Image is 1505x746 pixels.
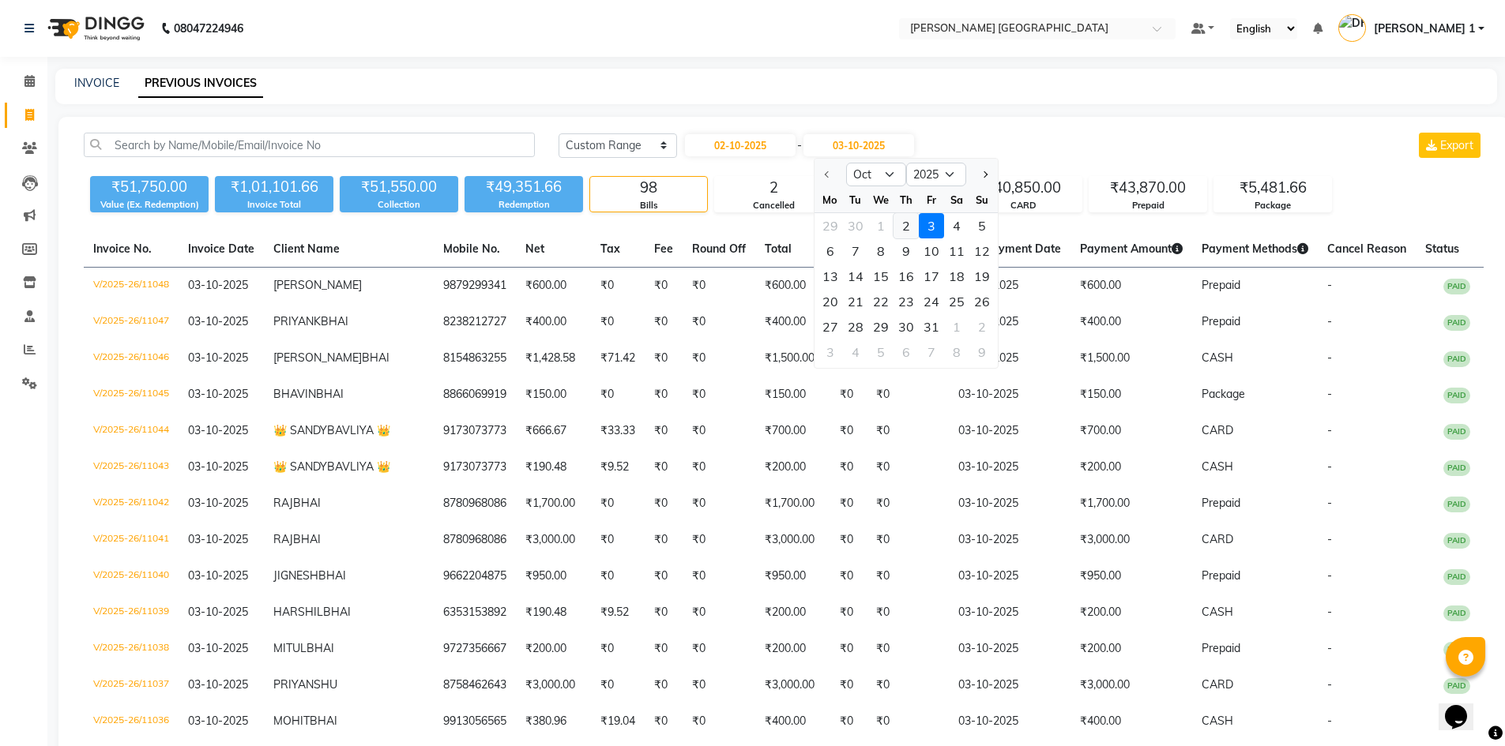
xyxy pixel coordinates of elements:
[516,340,591,377] td: ₹1,428.58
[867,485,949,522] td: ₹0
[818,289,843,314] div: 20
[645,377,683,413] td: ₹0
[843,187,868,212] div: Tu
[591,413,645,449] td: ₹33.33
[591,558,645,594] td: ₹0
[188,568,248,583] span: 03-10-2025
[273,459,327,474] span: 👑 SANDY
[1070,340,1192,377] td: ₹1,500.00
[1214,199,1331,212] div: Package
[443,242,500,256] span: Mobile No.
[683,449,755,485] td: ₹0
[969,339,995,365] div: 9
[969,289,995,314] div: Sunday, October 26, 2025
[843,314,868,339] div: Tuesday, October 28, 2025
[894,314,919,339] div: 30
[944,213,969,238] div: 4
[843,314,868,339] div: 28
[645,594,683,631] td: ₹0
[273,423,327,437] span: 👑 SANDY
[843,264,868,289] div: 14
[591,304,645,340] td: ₹0
[273,242,340,256] span: Client Name
[645,413,683,449] td: ₹0
[465,176,583,198] div: ₹49,351.66
[1338,14,1366,42] img: DHRUV DAVE 1
[1327,568,1332,583] span: -
[830,449,867,485] td: ₹0
[755,268,830,305] td: ₹600.00
[1327,532,1332,546] span: -
[84,413,179,449] td: V/2025-26/11044
[84,522,179,558] td: V/2025-26/11041
[965,199,1082,212] div: CARD
[1070,304,1192,340] td: ₹400.00
[590,199,707,212] div: Bills
[1327,278,1332,292] span: -
[645,522,683,558] td: ₹0
[969,339,995,365] div: Sunday, November 9, 2025
[84,304,179,340] td: V/2025-26/11047
[293,532,321,546] span: BHAI
[591,377,645,413] td: ₹0
[949,485,1070,522] td: 03-10-2025
[894,238,919,264] div: 9
[84,631,179,667] td: V/2025-26/11038
[465,198,583,212] div: Redemption
[1439,683,1489,730] iframe: chat widget
[1202,605,1233,619] span: CASH
[944,339,969,365] div: 8
[846,163,906,186] select: Select month
[944,339,969,365] div: Saturday, November 8, 2025
[969,289,995,314] div: 26
[84,594,179,631] td: V/2025-26/11039
[434,558,516,594] td: 9662204875
[683,413,755,449] td: ₹0
[1089,177,1206,199] div: ₹43,870.00
[316,387,344,401] span: BHAI
[683,340,755,377] td: ₹0
[215,176,333,198] div: ₹1,01,101.66
[949,340,1070,377] td: 03-10-2025
[1070,377,1192,413] td: ₹150.00
[1327,459,1332,474] span: -
[188,278,248,292] span: 03-10-2025
[919,339,944,365] div: Friday, November 7, 2025
[818,314,843,339] div: Monday, October 27, 2025
[273,387,316,401] span: BHAVIN
[327,423,390,437] span: BAVLIYA 👑
[434,485,516,522] td: 8780968086
[867,377,949,413] td: ₹0
[1327,242,1406,256] span: Cancel Reason
[434,594,516,631] td: 6353153892
[755,558,830,594] td: ₹950.00
[894,289,919,314] div: 23
[362,351,389,365] span: BHAI
[1070,268,1192,305] td: ₹600.00
[323,605,351,619] span: BHAI
[74,76,119,90] a: INVOICE
[1202,423,1233,437] span: CARD
[1327,496,1332,510] span: -
[1070,594,1192,631] td: ₹200.00
[1327,351,1332,365] span: -
[818,187,843,212] div: Mo
[683,522,755,558] td: ₹0
[969,187,995,212] div: Su
[919,264,944,289] div: 17
[919,314,944,339] div: 31
[843,238,868,264] div: 7
[894,289,919,314] div: Thursday, October 23, 2025
[84,485,179,522] td: V/2025-26/11042
[797,137,802,154] span: -
[188,532,248,546] span: 03-10-2025
[843,339,868,365] div: 4
[516,449,591,485] td: ₹190.48
[894,339,919,365] div: 6
[188,387,248,401] span: 03-10-2025
[293,496,321,510] span: BHAI
[868,339,894,365] div: Wednesday, November 5, 2025
[591,631,645,667] td: ₹0
[1443,497,1470,512] span: PAID
[1202,568,1240,583] span: Prepaid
